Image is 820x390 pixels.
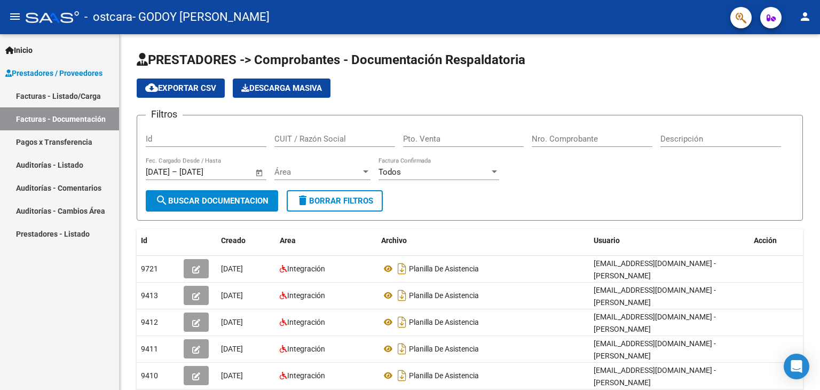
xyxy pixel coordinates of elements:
i: Descargar documento [395,367,409,384]
input: Fecha fin [179,167,231,177]
datatable-header-cell: Area [275,229,377,252]
span: [DATE] [221,371,243,380]
span: [EMAIL_ADDRESS][DOMAIN_NAME] - [PERSON_NAME] [594,259,716,280]
span: Planilla De Asistencia [409,371,479,380]
span: Integración [287,371,325,380]
datatable-header-cell: Acción [750,229,803,252]
span: Borrar Filtros [296,196,373,206]
span: Todos [379,167,401,177]
button: Borrar Filtros [287,190,383,212]
span: 9412 [141,318,158,326]
mat-icon: person [799,10,811,23]
mat-icon: delete [296,194,309,207]
i: Descargar documento [395,260,409,277]
button: Buscar Documentacion [146,190,278,212]
span: Acción [754,236,777,245]
datatable-header-cell: Usuario [589,229,750,252]
span: Planilla De Asistencia [409,345,479,353]
span: 9721 [141,264,158,273]
span: Descarga Masiva [241,83,322,93]
i: Descargar documento [395,340,409,357]
i: Descargar documento [395,287,409,304]
span: - GODOY [PERSON_NAME] [132,5,270,29]
div: Open Intercom Messenger [784,354,809,379]
span: Archivo [381,236,407,245]
span: Área [274,167,361,177]
datatable-header-cell: Id [137,229,179,252]
span: 9410 [141,371,158,380]
span: [DATE] [221,345,243,353]
datatable-header-cell: Archivo [377,229,589,252]
span: Planilla De Asistencia [409,264,479,273]
span: – [172,167,177,177]
h3: Filtros [146,107,183,122]
span: 9413 [141,291,158,300]
span: Buscar Documentacion [155,196,269,206]
span: [DATE] [221,318,243,326]
i: Descargar documento [395,314,409,331]
app-download-masive: Descarga masiva de comprobantes (adjuntos) [233,79,330,98]
span: [EMAIL_ADDRESS][DOMAIN_NAME] - [PERSON_NAME] [594,339,716,360]
span: [EMAIL_ADDRESS][DOMAIN_NAME] - [PERSON_NAME] [594,313,716,333]
span: PRESTADORES -> Comprobantes - Documentación Respaldatoria [137,52,525,67]
datatable-header-cell: Creado [217,229,275,252]
span: Integración [287,318,325,326]
span: Creado [221,236,246,245]
span: - ostcara [84,5,132,29]
span: Area [280,236,296,245]
span: Planilla De Asistencia [409,291,479,300]
span: 9411 [141,345,158,353]
button: Descarga Masiva [233,79,330,98]
span: Integración [287,345,325,353]
span: Integración [287,291,325,300]
span: Prestadores / Proveedores [5,67,102,79]
span: Exportar CSV [145,83,216,93]
span: Id [141,236,147,245]
mat-icon: search [155,194,168,207]
span: Inicio [5,44,33,56]
span: [EMAIL_ADDRESS][DOMAIN_NAME] - [PERSON_NAME] [594,366,716,387]
input: Fecha inicio [146,167,170,177]
span: Integración [287,264,325,273]
span: Planilla De Asistencia [409,318,479,326]
button: Exportar CSV [137,79,225,98]
mat-icon: menu [9,10,21,23]
span: [DATE] [221,264,243,273]
mat-icon: cloud_download [145,81,158,94]
span: [DATE] [221,291,243,300]
span: Usuario [594,236,620,245]
button: Open calendar [254,167,266,179]
span: [EMAIL_ADDRESS][DOMAIN_NAME] - [PERSON_NAME] [594,286,716,307]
